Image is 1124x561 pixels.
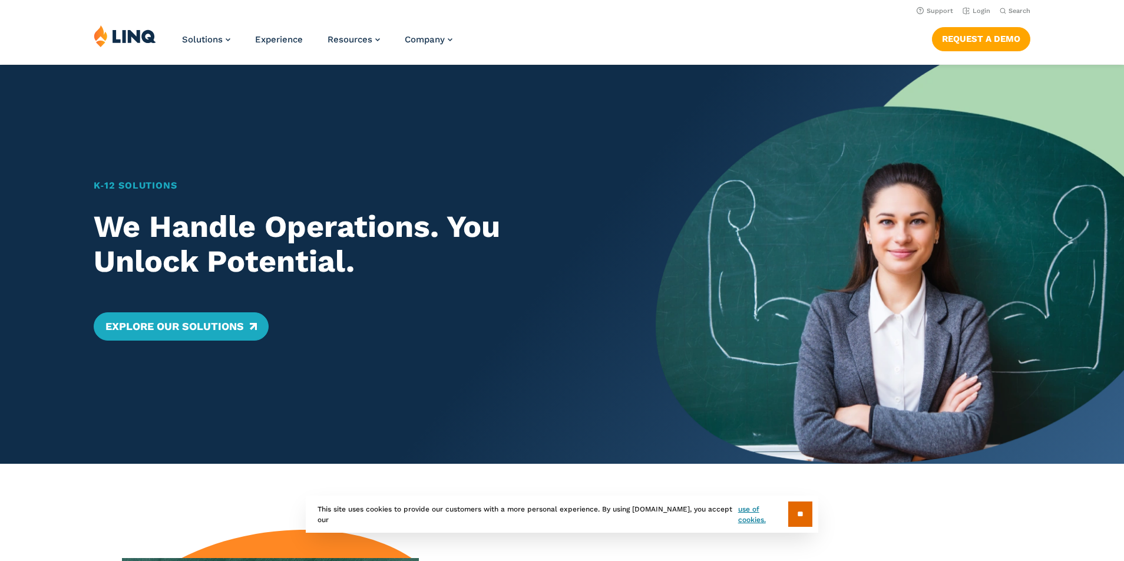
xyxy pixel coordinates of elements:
[94,25,156,47] img: LINQ | K‑12 Software
[738,504,788,525] a: use of cookies.
[94,209,610,280] h2: We Handle Operations. You Unlock Potential.
[182,34,230,45] a: Solutions
[94,312,269,341] a: Explore Our Solutions
[328,34,380,45] a: Resources
[405,34,452,45] a: Company
[656,65,1124,464] img: Home Banner
[963,7,990,15] a: Login
[1000,6,1030,15] button: Open Search Bar
[932,27,1030,51] a: Request a Demo
[1009,7,1030,15] span: Search
[405,34,445,45] span: Company
[94,179,610,193] h1: K‑12 Solutions
[917,7,953,15] a: Support
[255,34,303,45] a: Experience
[306,496,818,533] div: This site uses cookies to provide our customers with a more personal experience. By using [DOMAIN...
[182,34,223,45] span: Solutions
[328,34,372,45] span: Resources
[932,25,1030,51] nav: Button Navigation
[182,25,452,64] nav: Primary Navigation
